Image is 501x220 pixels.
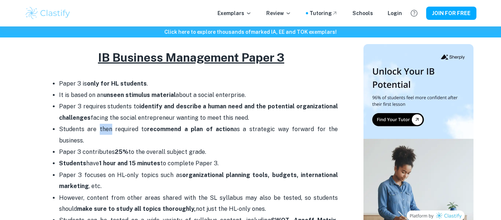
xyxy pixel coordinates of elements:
img: Clastify logo [25,6,71,21]
p: However, content from other areas shared with the SL syllabus may also be tested, so students sho... [59,192,338,215]
p: Review [266,9,291,17]
strong: Students [59,160,86,167]
strong: 1 hour and 15 minutes [99,160,160,167]
p: Paper 3 requires students to facing the social entrepreneur wanting to meet this need. [59,101,338,123]
button: Help and Feedback [408,7,420,19]
strong: organizational planning tools, budgets, international marketing [59,172,338,190]
strong: identify and describe a human need and the potential organizational challenges [59,103,338,121]
a: Login [388,9,402,17]
strong: make sure to study all topics thoroughly, [77,205,196,212]
strong: 25% [115,148,128,155]
strong: recommend a plan of action [147,126,233,133]
button: JOIN FOR FREE [426,7,476,20]
p: It is based on an about a social enterprise. [59,90,338,101]
p: have to complete Paper 3. [59,158,338,169]
p: Paper 3 contributes to the overall subject grade. [59,147,338,158]
strong: only for HL students [87,80,147,87]
p: Students are then required to as a strategic way forward for the business. [59,124,338,146]
a: Tutoring [310,9,338,17]
p: Paper 3 focuses on HL-only topics such as , etc. [59,170,338,192]
strong: unseen stimulus material [103,91,176,98]
u: IB Business Management Paper 3 [98,51,284,64]
p: Exemplars [217,9,252,17]
p: Paper 3 is . [59,78,338,89]
h6: Click here to explore thousands of marked IA, EE and TOK exemplars ! [1,28,500,36]
a: Schools [352,9,373,17]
